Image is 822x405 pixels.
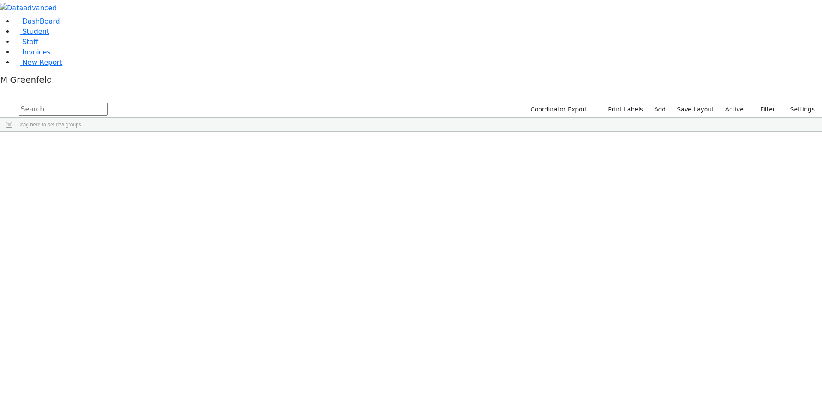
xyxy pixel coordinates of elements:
span: New Report [22,58,62,66]
span: Invoices [22,48,51,56]
span: Drag here to set row groups [18,122,81,128]
button: Settings [779,103,819,116]
span: Student [22,27,49,36]
button: Filter [749,103,779,116]
span: Staff [22,38,38,46]
a: Staff [14,38,38,46]
a: Invoices [14,48,51,56]
label: Active [721,103,748,116]
button: Save Layout [673,103,718,116]
span: DashBoard [22,17,60,25]
button: Coordinator Export [525,103,591,116]
a: DashBoard [14,17,60,25]
a: New Report [14,58,62,66]
button: Print Labels [598,103,647,116]
a: Add [650,103,670,116]
a: Student [14,27,49,36]
input: Search [19,103,108,116]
